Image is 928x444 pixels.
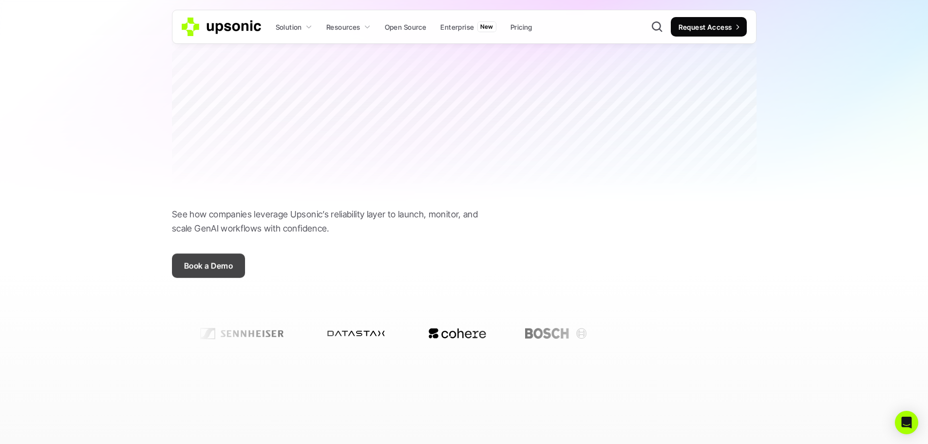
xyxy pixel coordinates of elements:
a: Pricing [505,18,538,36]
span: deploy [496,125,590,160]
p: New [480,23,493,30]
a: EnterpriseNew [435,18,502,36]
button: Search Icon [651,20,663,33]
a: Open Source [379,18,433,36]
p: Solution [276,22,302,32]
span: agents [346,160,438,195]
p: Book a Demo [184,259,233,273]
p: Request Access [679,22,732,32]
p: Enterprise [440,22,474,32]
a: Solution [270,18,318,36]
span: enterprises [341,125,492,160]
a: Request Access [671,17,747,37]
p: See how companies leverage Upsonic’s reliability layer to launch, monitor, and scale GenAI workfl... [172,208,489,236]
p: Open Source [385,22,427,32]
span: Hundreds [172,125,303,160]
span: autonomous [172,160,341,195]
p: Resources [326,22,360,32]
span: with [443,160,500,195]
p: Pricing [511,22,532,32]
span: of [307,125,336,160]
span: Upsonic. [505,160,625,195]
div: Open Intercom Messenger [895,411,918,434]
a: Book a Demo [172,253,245,278]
